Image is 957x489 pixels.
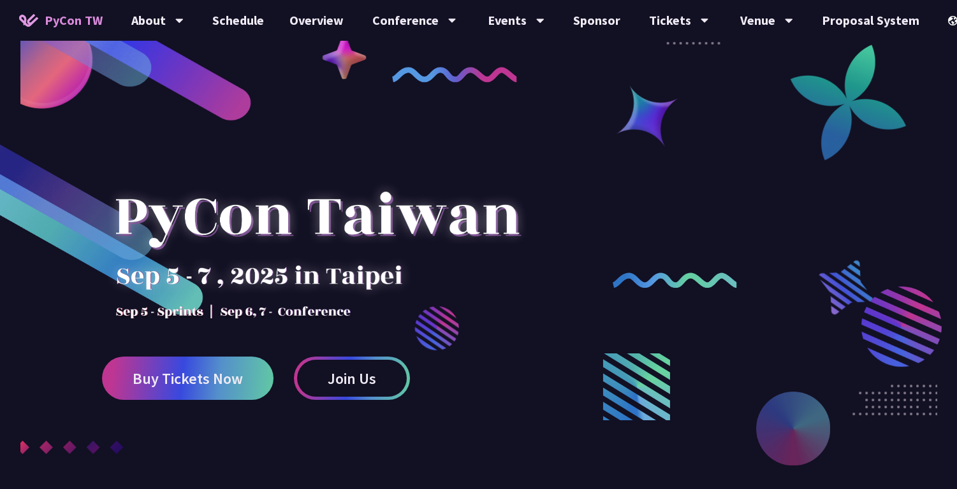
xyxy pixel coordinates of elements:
[392,67,516,82] img: curly-1.ebdbada.png
[19,14,38,27] img: Home icon of PyCon TW 2025
[133,371,243,386] span: Buy Tickets Now
[613,273,737,288] img: curly-2.e802c9f.png
[294,357,410,400] a: Join Us
[45,11,103,30] span: PyCon TW
[328,371,376,386] span: Join Us
[102,357,274,400] a: Buy Tickets Now
[6,4,115,36] a: PyCon TW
